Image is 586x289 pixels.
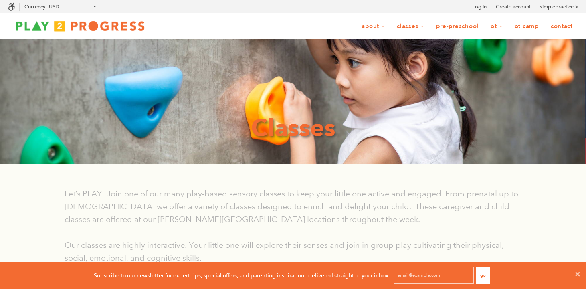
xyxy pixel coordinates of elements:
[496,3,531,11] a: Create account
[509,19,544,34] a: OT Camp
[24,4,45,10] label: Currency
[356,19,390,34] a: About
[65,187,521,226] p: Let’s PLAY! Join one of our many play-based sensory classes to keep your little one active and en...
[540,3,578,11] a: simplepractice >
[546,19,578,34] a: Contact
[472,3,487,11] a: Log in
[394,267,474,284] input: email@example.com
[65,238,521,264] p: Our classes are highly interactive. Your little one will explore their senses and join in group p...
[8,18,152,34] img: Play2Progress logo
[485,19,508,34] a: OT
[392,19,429,34] a: Classes
[431,19,484,34] a: Pre-Preschool
[476,267,490,284] button: Go
[94,271,390,280] p: Subscribe to our newsletter for expert tips, special offers, and parenting inspiration - delivere...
